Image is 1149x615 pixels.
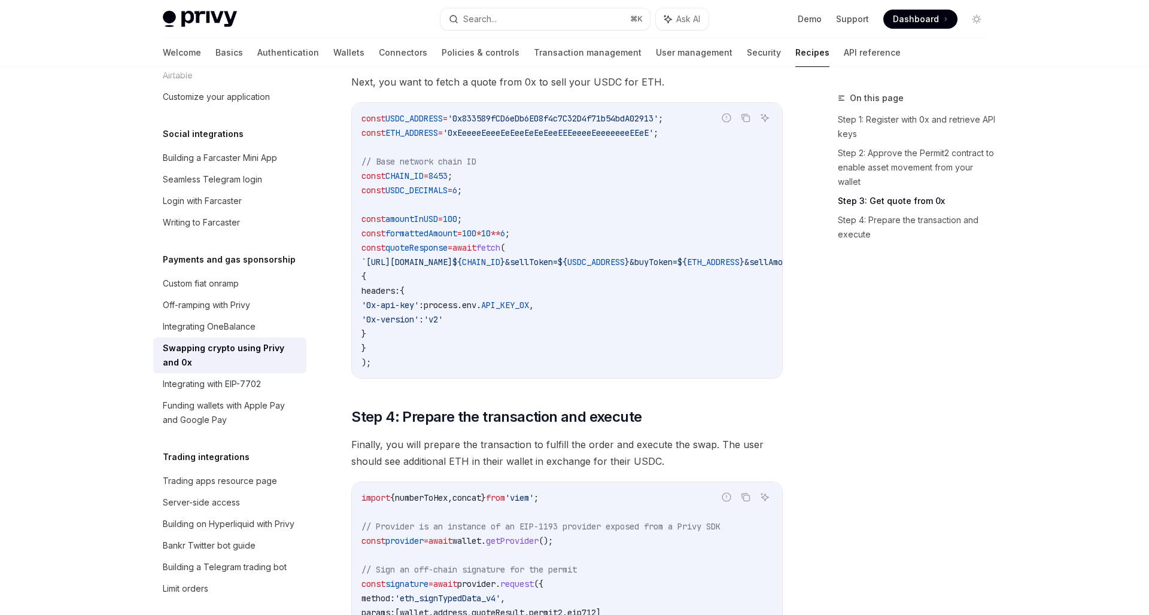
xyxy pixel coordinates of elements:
img: light logo [163,11,237,28]
button: Ask AI [757,110,773,126]
span: // Base network chain ID [361,156,476,167]
span: method: [361,593,395,604]
span: } [500,257,505,267]
span: 100 [462,228,476,239]
span: 'eth_signTypedData_v4' [395,593,500,604]
div: Customize your application [163,90,270,104]
a: Step 4: Prepare the transaction and execute [838,211,996,244]
div: Off-ramping with Privy [163,298,250,312]
span: ETH_ADDRESS [385,127,438,138]
span: : [419,300,424,310]
span: ; [448,171,452,181]
span: ${ [558,257,567,267]
span: const [361,113,385,124]
span: request [500,579,534,589]
a: Building a Farcaster Mini App [153,147,306,169]
span: 'v2' [424,314,443,325]
span: { [400,285,405,296]
span: } [481,492,486,503]
span: Finally, you will prepare the transaction to fulfill the order and execute the swap. The user sho... [351,436,783,470]
button: Report incorrect code [719,489,734,505]
span: ETH_ADDRESS [687,257,740,267]
span: `[URL][DOMAIN_NAME] [361,257,452,267]
span: const [361,579,385,589]
span: . [496,579,500,589]
span: await [433,579,457,589]
span: 100 [443,214,457,224]
span: (); [539,535,553,546]
span: 6 [500,228,505,239]
span: provider [385,535,424,546]
div: Building a Farcaster Mini App [163,151,277,165]
span: '0xEeeeeEeeeEeEeeEeEeEeeEEEeeeeEeeeeeeeEEeE' [443,127,653,138]
a: Building a Telegram trading bot [153,556,306,578]
span: = [457,228,462,239]
span: } [740,257,744,267]
a: Swapping crypto using Privy and 0x [153,337,306,373]
a: Funding wallets with Apple Pay and Google Pay [153,395,306,431]
span: const [361,127,385,138]
a: User management [656,38,732,67]
div: Custom fiat onramp [163,276,239,291]
div: Server-side access [163,495,240,510]
span: formattedAmount [385,228,457,239]
span: 6 [452,185,457,196]
div: Bankr Twitter bot guide [163,538,256,553]
a: Step 1: Register with 0x and retrieve API keys [838,110,996,144]
a: Step 3: Get quote from 0x [838,191,996,211]
a: Dashboard [883,10,957,29]
span: const [361,171,385,181]
span: ( [500,242,505,253]
span: ); [361,357,371,368]
h5: Social integrations [163,127,244,141]
a: Recipes [795,38,829,67]
a: Connectors [379,38,427,67]
div: Swapping crypto using Privy and 0x [163,341,299,370]
span: &buyToken= [630,257,677,267]
span: const [361,228,385,239]
a: Integrating OneBalance [153,316,306,337]
span: Next, you want to fetch a quote from 0x to sell your USDC for ETH. [351,74,783,90]
span: = [428,579,433,589]
span: ; [534,492,539,503]
span: // Sign an off-chain signature for the permit [361,564,577,575]
span: USDC_ADDRESS [567,257,625,267]
span: } [361,343,366,354]
a: Integrating with EIP-7702 [153,373,306,395]
span: const [361,214,385,224]
span: . [481,535,486,546]
span: process [424,300,457,310]
span: const [361,185,385,196]
a: Building on Hyperliquid with Privy [153,513,306,535]
a: Custom fiat onramp [153,273,306,294]
div: Limit orders [163,581,208,596]
div: Seamless Telegram login [163,172,262,187]
a: Off-ramping with Privy [153,294,306,316]
span: ⌘ K [630,14,643,24]
a: Bankr Twitter bot guide [153,535,306,556]
a: Security [747,38,781,67]
span: '0x-version' [361,314,419,325]
span: headers: [361,285,400,296]
span: = [448,185,452,196]
span: ; [457,185,462,196]
span: await [452,242,476,253]
span: signature [385,579,428,589]
span: '0x-api-key' [361,300,419,310]
span: ; [457,214,462,224]
div: Search... [463,12,497,26]
div: Login with Farcaster [163,194,242,208]
span: wallet [452,535,481,546]
span: ${ [452,257,462,267]
a: Welcome [163,38,201,67]
span: &sellAmount= [744,257,802,267]
button: Report incorrect code [719,110,734,126]
a: Customize your application [153,86,306,108]
span: . [457,300,462,310]
span: = [438,127,443,138]
h5: Trading integrations [163,450,250,464]
span: , [500,593,505,604]
a: Limit orders [153,578,306,599]
span: = [438,214,443,224]
span: getProvider [486,535,539,546]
